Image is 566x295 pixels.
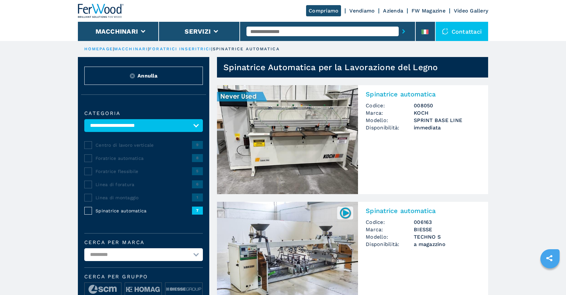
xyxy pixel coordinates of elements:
[96,194,192,201] span: Linea di montaggio
[223,62,438,72] h1: Spinatrice Automatica per la Lavorazione del Legno
[192,180,203,188] span: 6
[192,193,203,201] span: 1
[399,24,409,39] button: submit-button
[414,233,480,241] h3: TECHNO S
[114,46,148,51] a: macchinari
[414,226,480,233] h3: BIESSE
[366,233,414,241] span: Modello:
[454,8,488,14] a: Video Gallery
[366,226,414,233] span: Marca:
[96,142,192,148] span: Centro di lavoro verticale
[217,85,358,194] img: Spinatrice automatica KOCH SPRINT BASE LINE
[84,274,203,279] span: Cerca per Gruppo
[414,241,480,248] span: a magazzino
[366,218,414,226] span: Codice:
[84,46,113,51] a: HOMEPAGE
[539,266,561,290] iframe: Chat
[192,207,203,214] span: 7
[192,154,203,162] span: 8
[130,73,135,78] img: Reset
[213,46,280,52] p: spinatrice automatica
[366,241,414,248] span: Disponibilità:
[137,72,157,79] span: Annulla
[366,109,414,117] span: Marca:
[366,124,414,131] span: Disponibilità:
[383,8,403,14] a: Azienda
[192,141,203,149] span: 9
[84,111,203,116] label: Categoria
[84,240,203,245] label: Cerca per marca
[84,67,203,85] button: ResetAnnulla
[306,5,341,16] a: Compriamo
[366,90,480,98] h2: Spinatrice automatica
[541,250,557,266] a: sharethis
[442,28,448,35] img: Contattaci
[414,117,480,124] h3: SPRINT BASE LINE
[412,8,445,14] a: FW Magazine
[366,207,480,215] h2: Spinatrice automatica
[211,46,212,51] span: |
[96,168,192,175] span: Foratrice flessibile
[339,207,352,219] img: 006163
[185,28,211,35] button: Servizi
[113,46,114,51] span: |
[366,102,414,109] span: Codice:
[192,167,203,175] span: 5
[414,102,480,109] h3: 008050
[436,22,488,41] div: Contattaci
[414,124,480,131] span: immediata
[148,46,149,51] span: |
[96,155,192,161] span: Foratrice automatica
[349,8,375,14] a: Vendiamo
[217,85,488,194] a: Spinatrice automatica KOCH SPRINT BASE LINESpinatrice automaticaCodice:008050Marca:KOCHModello:SP...
[366,117,414,124] span: Modello:
[414,109,480,117] h3: KOCH
[96,208,192,214] span: Spinatrice automatica
[78,4,124,18] img: Ferwood
[96,181,192,188] span: Linea di foratura
[414,218,480,226] h3: 006163
[149,46,211,51] a: foratrici inseritrici
[96,28,138,35] button: Macchinari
